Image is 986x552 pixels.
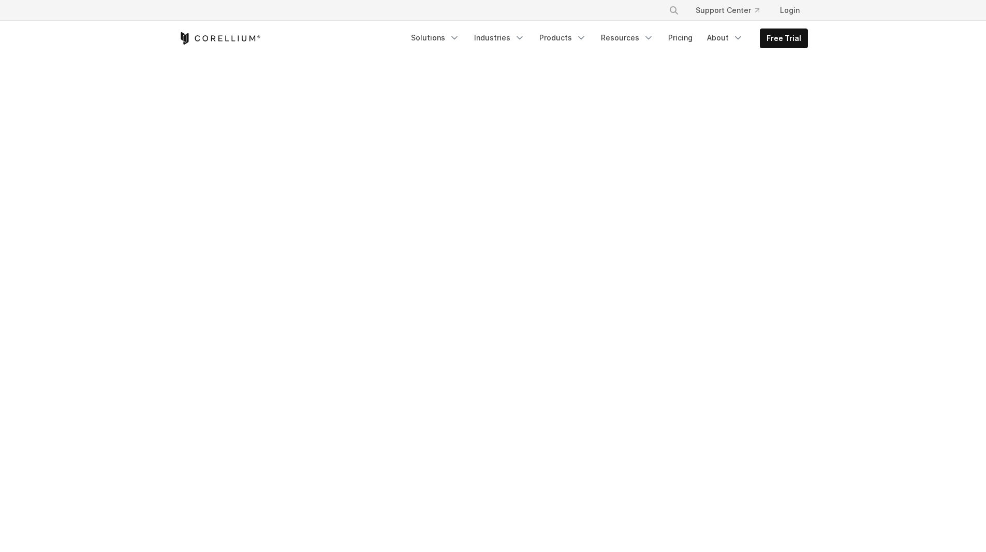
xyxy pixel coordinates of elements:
button: Search [665,1,683,20]
a: Resources [595,29,660,47]
a: Solutions [405,29,466,47]
div: Navigation Menu [656,1,808,20]
a: Pricing [662,29,699,47]
a: Free Trial [760,29,807,48]
a: About [701,29,749,47]
a: Industries [468,29,531,47]
a: Login [772,1,808,20]
a: Corellium Home [179,32,261,45]
a: Support Center [687,1,768,20]
div: Navigation Menu [405,29,808,48]
a: Products [533,29,593,47]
